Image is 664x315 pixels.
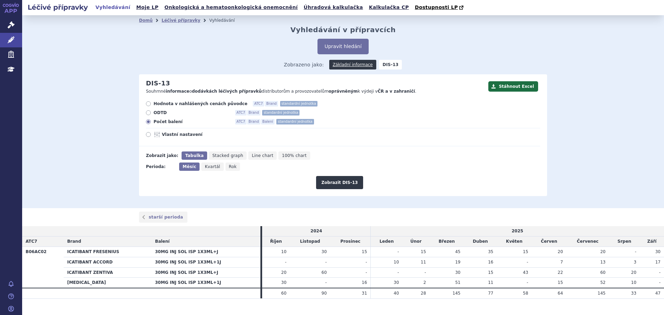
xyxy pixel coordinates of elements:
[322,291,327,296] span: 90
[192,89,262,94] strong: dodávkách léčivých přípravků
[284,60,324,70] span: Zobrazeno jako:
[322,270,327,275] span: 60
[166,89,190,94] strong: informace
[488,270,493,275] span: 15
[371,226,664,236] td: 2025
[93,3,132,12] a: Vyhledávání
[488,81,538,92] button: Stáhnout Excel
[262,237,290,247] td: Říjen
[229,164,237,169] span: Rok
[280,101,317,106] span: standardní jednotka
[26,239,37,244] span: ATC7
[560,260,563,265] span: 7
[281,291,286,296] span: 60
[146,151,178,160] div: Zobrazit jako:
[655,291,661,296] span: 47
[558,291,563,296] span: 64
[640,237,664,247] td: Září
[488,260,493,265] span: 16
[379,60,402,70] strong: DIS-13
[325,260,327,265] span: -
[362,249,367,254] span: 15
[415,4,458,10] span: Dostupnosti LP
[464,237,497,247] td: Duben
[403,237,430,247] td: Únor
[366,270,367,275] span: -
[285,260,286,265] span: -
[290,237,330,247] td: Listopad
[430,237,464,247] td: Březen
[281,270,286,275] span: 20
[523,249,528,254] span: 15
[598,291,606,296] span: 145
[151,278,260,288] th: 30MG INJ SOL ISP 1X3ML+1J
[397,270,399,275] span: -
[527,260,528,265] span: -
[64,267,151,278] th: ICATIBANT ZENTIVA
[367,3,411,12] a: Kalkulačka CP
[146,89,485,94] p: Souhrnné o distributorům a provozovatelům k výdeji v .
[302,3,365,12] a: Úhradová kalkulačka
[362,291,367,296] span: 31
[453,291,461,296] span: 145
[281,249,286,254] span: 10
[261,119,275,124] span: Balení
[421,249,426,254] span: 15
[22,2,93,12] h2: Léčivé přípravky
[378,89,415,94] strong: ČR a v zahraničí
[235,110,247,115] span: ATC7
[317,39,368,54] button: Upravit hledání
[394,280,399,285] span: 30
[455,270,460,275] span: 30
[235,119,247,124] span: ATC7
[64,247,151,257] th: ICATIBANT FRESENIUS
[212,153,243,158] span: Stacked graph
[134,3,160,12] a: Moje LP
[139,18,153,23] a: Domů
[600,260,606,265] span: 13
[523,270,528,275] span: 43
[609,237,640,247] td: Srpen
[532,237,566,247] td: Červen
[455,260,460,265] span: 19
[139,212,187,223] a: starší perioda
[394,291,399,296] span: 40
[455,249,460,254] span: 45
[322,249,327,254] span: 30
[183,164,196,169] span: Měsíc
[162,18,200,23] a: Léčivé přípravky
[154,119,230,124] span: Počet balení
[154,110,230,115] span: ODTD
[262,110,299,115] span: standardní jednotka
[488,249,493,254] span: 35
[329,89,358,94] strong: oprávněným
[154,101,247,106] span: Hodnota v nahlášených cenách původce
[22,247,64,288] th: B06AC02
[394,260,399,265] span: 10
[265,101,278,106] span: Brand
[325,280,327,285] span: -
[421,291,426,296] span: 28
[634,260,636,265] span: 3
[455,280,460,285] span: 51
[659,280,661,285] span: -
[635,249,636,254] span: -
[366,260,367,265] span: -
[205,164,220,169] span: Kvartál
[64,257,151,267] th: ICATIBANT ACCORD
[185,153,203,158] span: Tabulka
[151,267,260,278] th: 30MG INJ SOL ISP 1X3ML+J
[371,237,403,247] td: Leden
[655,260,661,265] span: 17
[600,270,606,275] span: 60
[488,291,493,296] span: 77
[631,291,636,296] span: 33
[488,280,493,285] span: 11
[424,270,426,275] span: -
[262,226,371,236] td: 2024
[558,270,563,275] span: 22
[64,278,151,288] th: [MEDICAL_DATA]
[423,280,426,285] span: 2
[247,110,260,115] span: Brand
[276,119,314,124] span: standardní jednotka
